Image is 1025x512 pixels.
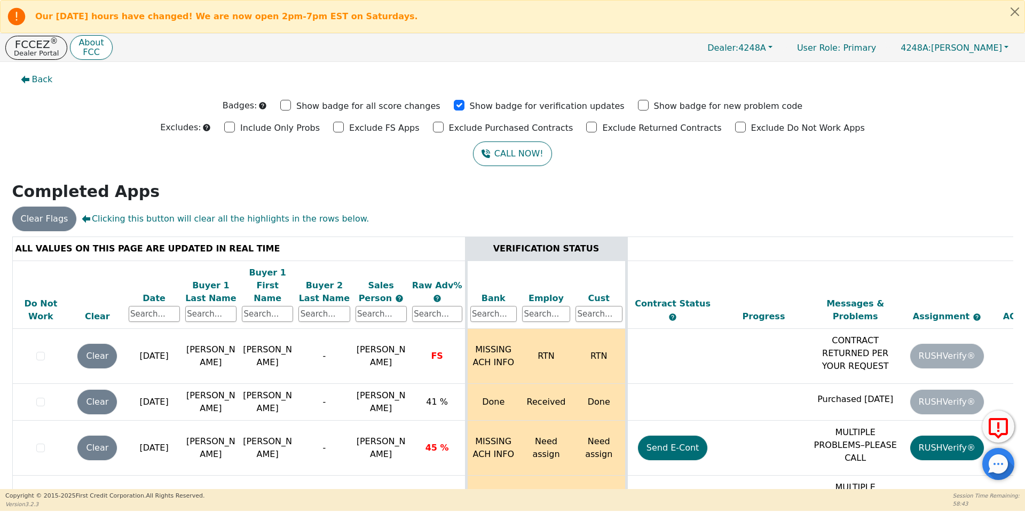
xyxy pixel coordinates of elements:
[901,43,931,53] span: 4248A:
[239,384,296,421] td: [PERSON_NAME]
[78,38,104,47] p: About
[470,306,517,322] input: Search...
[242,266,293,305] div: Buyer 1 First Name
[72,310,123,323] div: Clear
[357,390,406,413] span: [PERSON_NAME]
[751,122,865,135] p: Exclude Do Not Work Apps
[12,67,61,92] button: Back
[1005,1,1024,22] button: Close alert
[349,122,420,135] p: Exclude FS Apps
[602,122,721,135] p: Exclude Returned Contracts
[812,393,898,406] p: Purchased [DATE]
[129,292,180,305] div: Date
[160,121,201,134] p: Excludes:
[812,334,898,373] p: CONTRACT RETURNED PER YOUR REQUEST
[185,306,236,322] input: Search...
[296,384,352,421] td: -
[573,384,626,421] td: Done
[15,242,462,255] div: ALL VALUES ON THIS PAGE ARE UPDATED IN REAL TIME
[359,280,395,303] span: Sales Person
[426,397,448,407] span: 41 %
[573,329,626,384] td: RTN
[240,122,320,135] p: Include Only Probs
[12,182,160,201] strong: Completed Apps
[519,329,573,384] td: RTN
[146,492,204,499] span: All Rights Reserved.
[519,421,573,476] td: Need assign
[239,329,296,384] td: [PERSON_NAME]
[654,100,803,113] p: Show badge for new problem code
[50,36,58,46] sup: ®
[982,411,1014,443] button: Report Error to FCC
[519,384,573,421] td: Received
[473,141,551,166] button: CALL NOW!
[5,500,204,508] p: Version 3.2.3
[470,100,625,113] p: Show badge for verification updates
[77,436,117,460] button: Clear
[183,421,239,476] td: [PERSON_NAME]
[412,306,462,322] input: Search...
[14,39,59,50] p: FCCEZ
[889,40,1020,56] button: 4248A:[PERSON_NAME]
[910,436,984,460] button: RUSHVerify®
[913,311,973,321] span: Assignment
[82,212,369,225] span: Clicking this button will clear all the highlights in the rows below.
[522,306,570,322] input: Search...
[575,306,622,322] input: Search...
[183,384,239,421] td: [PERSON_NAME]
[522,292,570,305] div: Employ
[15,297,67,323] div: Do Not Work
[901,43,1002,53] span: [PERSON_NAME]
[696,40,784,56] button: Dealer:4248A
[721,310,807,323] div: Progress
[573,421,626,476] td: Need assign
[466,329,519,384] td: MISSING ACH INFO
[296,329,352,384] td: -
[707,43,766,53] span: 4248A
[425,443,449,453] span: 45 %
[185,279,236,305] div: Buyer 1 Last Name
[183,329,239,384] td: [PERSON_NAME]
[296,421,352,476] td: -
[470,242,622,255] div: VERIFICATION STATUS
[953,492,1020,500] p: Session Time Remaining:
[5,36,67,60] button: FCCEZ®Dealer Portal
[431,351,443,361] span: FS
[126,384,183,421] td: [DATE]
[812,297,898,323] div: Messages & Problems
[126,329,183,384] td: [DATE]
[470,292,517,305] div: Bank
[707,43,738,53] span: Dealer:
[449,122,573,135] p: Exclude Purchased Contracts
[357,344,406,367] span: [PERSON_NAME]
[466,384,519,421] td: Done
[77,390,117,414] button: Clear
[14,50,59,57] p: Dealer Portal
[70,35,112,60] button: AboutFCC
[239,421,296,476] td: [PERSON_NAME]
[223,99,257,112] p: Badges:
[638,436,708,460] button: Send E-Cont
[357,436,406,459] span: [PERSON_NAME]
[812,426,898,464] p: MULTIPLE PROBLEMS–PLEASE CALL
[32,73,53,86] span: Back
[953,500,1020,508] p: 58:43
[126,421,183,476] td: [DATE]
[35,11,418,21] b: Our [DATE] hours have changed! We are now open 2pm-7pm EST on Saturdays.
[298,306,350,322] input: Search...
[635,298,711,309] span: Contract Status
[412,280,462,290] span: Raw Adv%
[129,306,180,322] input: Search...
[356,306,407,322] input: Search...
[5,492,204,501] p: Copyright © 2015- 2025 First Credit Corporation.
[797,43,840,53] span: User Role :
[296,100,440,113] p: Show badge for all score changes
[298,279,350,305] div: Buyer 2 Last Name
[786,37,887,58] a: User Role: Primary
[575,292,622,305] div: Cust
